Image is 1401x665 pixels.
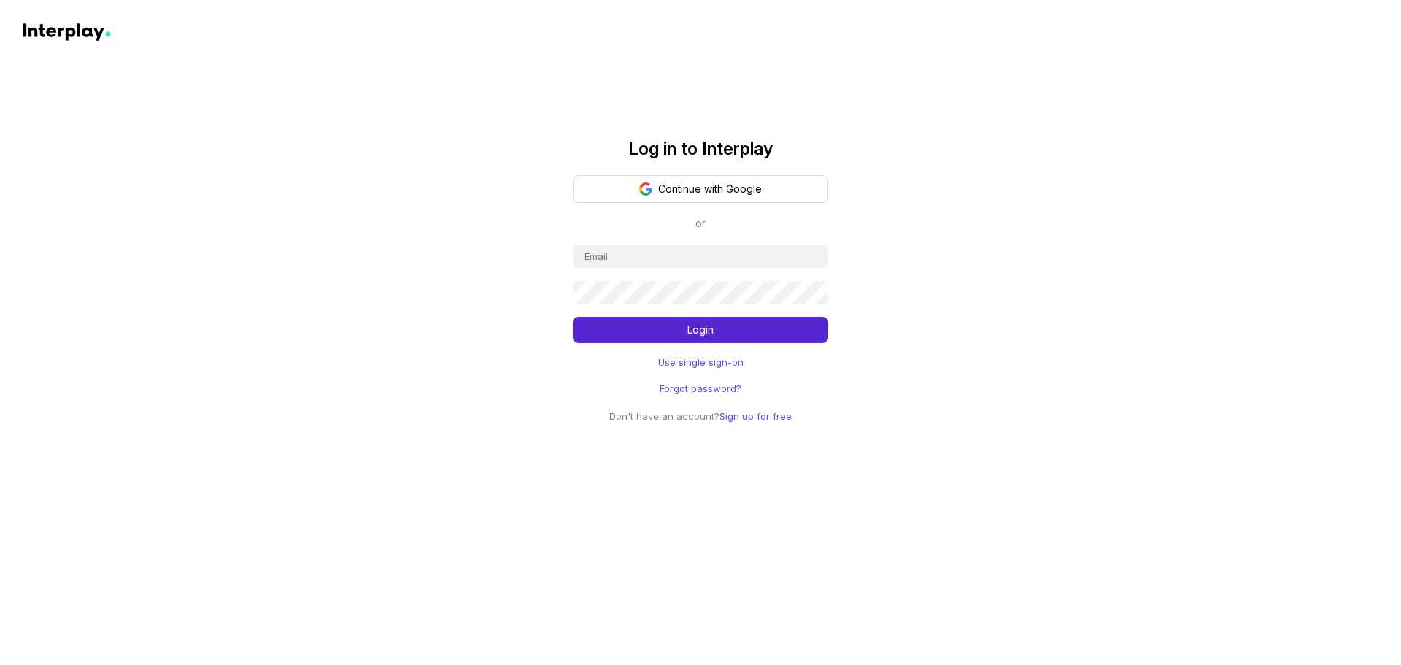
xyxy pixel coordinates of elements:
[660,381,741,396] a: Forgot password?
[573,140,828,158] p: Log in to Interplay
[573,317,828,343] button: Login
[609,407,792,425] p: Don't have an account?
[573,175,828,203] button: Continue with Google
[695,215,706,232] p: or
[573,245,828,268] input: Email
[658,355,744,369] a: Use single sign-on
[719,410,792,422] a: Sign up for free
